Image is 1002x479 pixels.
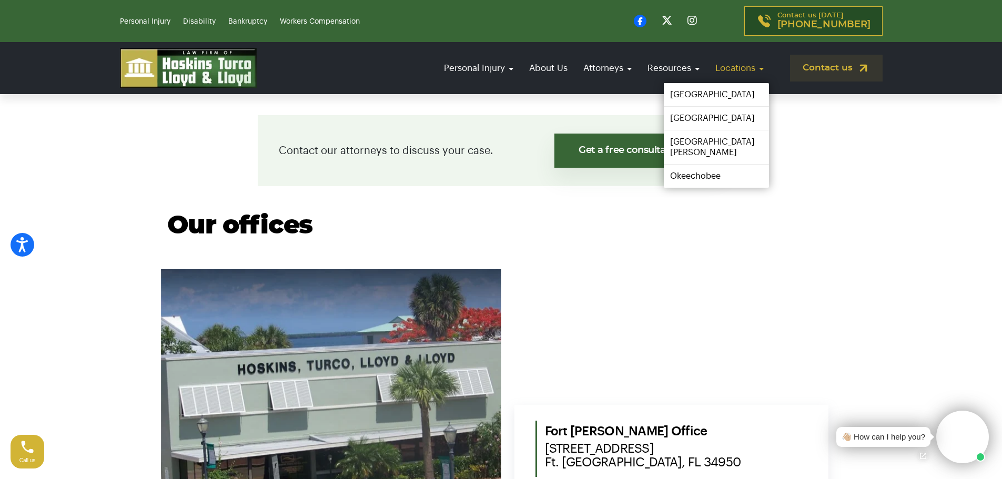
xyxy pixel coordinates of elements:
div: Contact our attorneys to discuss your case. [258,115,744,186]
a: [GEOGRAPHIC_DATA] [664,107,769,130]
a: Contact us [DATE][PHONE_NUMBER] [744,6,883,36]
p: Contact us [DATE] [777,12,871,30]
h2: Our offices [167,212,835,240]
a: Personal Injury [439,53,519,83]
a: Resources [642,53,705,83]
a: Okeechobee [664,165,769,188]
a: Personal Injury [120,18,170,25]
span: [PHONE_NUMBER] [777,19,871,30]
a: Contact us [790,55,883,81]
span: [STREET_ADDRESS] Ft. [GEOGRAPHIC_DATA], FL 34950 [545,442,807,469]
h5: Fort [PERSON_NAME] Office [545,421,807,469]
div: 👋🏼 How can I help you? [842,431,925,443]
a: Disability [183,18,216,25]
a: Workers Compensation [280,18,360,25]
span: Call us [19,457,36,463]
a: [GEOGRAPHIC_DATA] [664,83,769,106]
a: Bankruptcy [228,18,267,25]
img: logo [120,48,257,88]
a: Locations [710,53,769,83]
a: Attorneys [578,53,637,83]
a: [GEOGRAPHIC_DATA][PERSON_NAME] [664,130,769,164]
a: Open chat [912,445,934,467]
a: About Us [524,53,573,83]
a: Get a free consultation [554,134,723,168]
